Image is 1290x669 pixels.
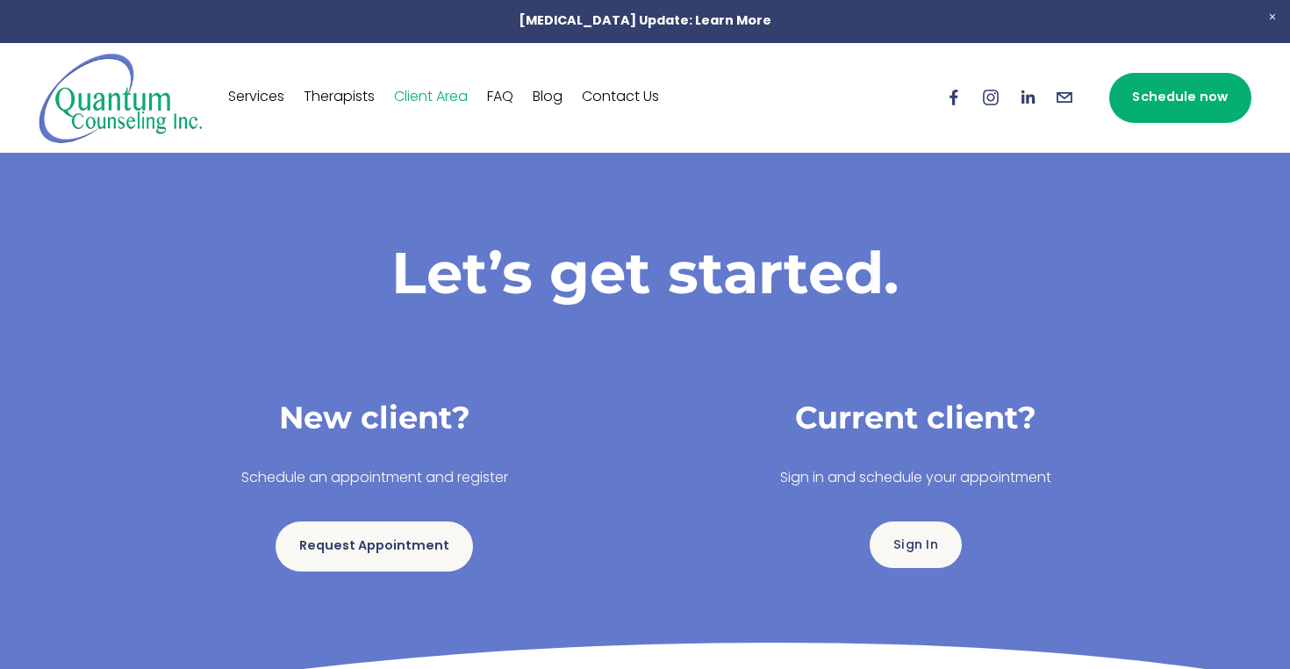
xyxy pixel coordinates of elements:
[660,466,1172,492] p: Sign in and schedule your appointment
[1109,73,1251,123] a: Schedule now
[870,522,961,568] a: Sign In
[1055,88,1074,107] a: info@quantumcounselinginc.com
[394,83,468,111] a: Client Area
[660,398,1172,439] h3: Current client?
[118,237,1172,307] h1: Let’s get started.
[118,466,630,492] p: Schedule an appointment and register
[276,522,472,572] a: Request Appointment
[981,88,1000,107] a: Instagram
[39,52,203,144] img: Quantum Counseling Inc. | Change starts here.
[487,83,513,111] a: FAQ
[1018,88,1037,107] a: LinkedIn
[582,83,659,111] a: Contact Us
[118,398,630,439] h3: New client?
[533,83,563,111] a: Blog
[228,83,284,111] a: Services
[304,83,375,111] a: Therapists
[944,88,964,107] a: Facebook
